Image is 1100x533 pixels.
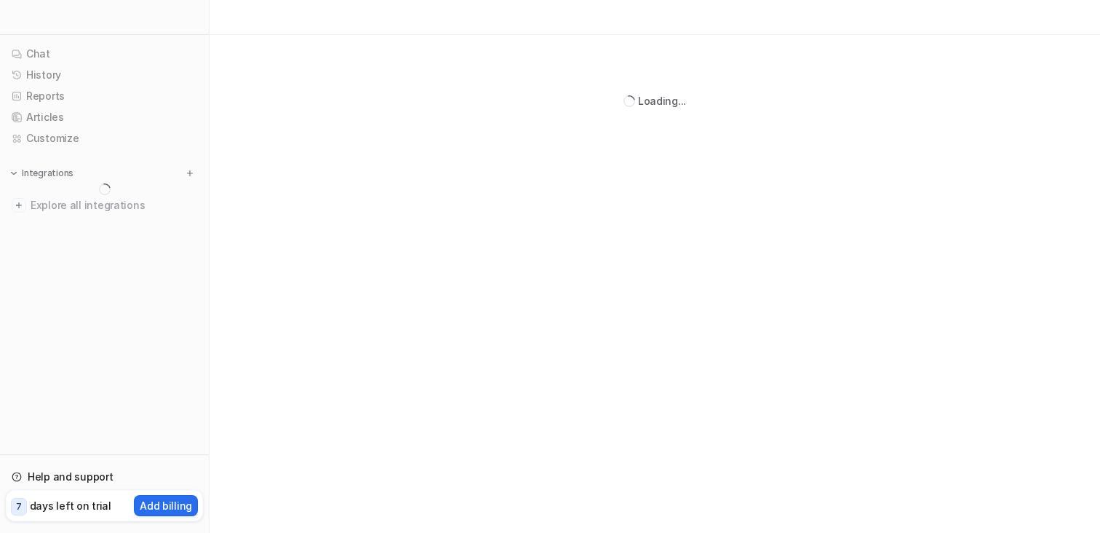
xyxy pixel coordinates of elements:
button: Integrations [6,166,78,181]
p: 7 [16,500,22,513]
a: Customize [6,128,203,149]
a: Articles [6,107,203,127]
img: menu_add.svg [185,168,195,178]
a: Reports [6,86,203,106]
a: History [6,65,203,85]
div: Loading... [638,93,686,108]
p: Integrations [22,167,73,179]
a: Chat [6,44,203,64]
button: Add billing [134,495,198,516]
a: Explore all integrations [6,195,203,216]
span: Explore all integrations [31,194,197,217]
a: Help and support [6,467,203,487]
img: explore all integrations [12,198,26,213]
img: expand menu [9,168,19,178]
p: Add billing [140,498,192,513]
p: days left on trial [30,498,111,513]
